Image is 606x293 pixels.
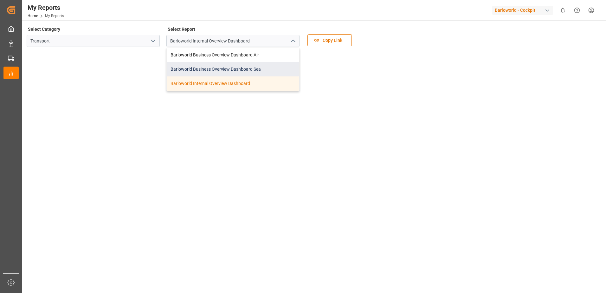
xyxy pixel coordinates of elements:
input: Type to search/select [166,35,300,47]
div: Barloworld Business Overview Dashboard Sea [167,62,299,76]
button: Barloworld - Cockpit [492,4,556,16]
input: Type to search/select [27,35,160,47]
div: My Reports [28,3,64,12]
span: Copy Link [319,37,345,44]
button: close menu [288,36,297,46]
button: show 0 new notifications [556,3,570,17]
div: Barloworld - Cockpit [492,6,553,15]
button: Help Center [570,3,584,17]
label: Select Category [27,25,61,34]
div: Barloworld Internal Overview Dashboard [167,76,299,91]
div: Barloworld Business Overview Dashboard Air [167,48,299,62]
label: Select Report [166,25,196,34]
button: open menu [148,36,158,46]
a: Home [28,14,38,18]
button: Copy Link [307,34,352,46]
